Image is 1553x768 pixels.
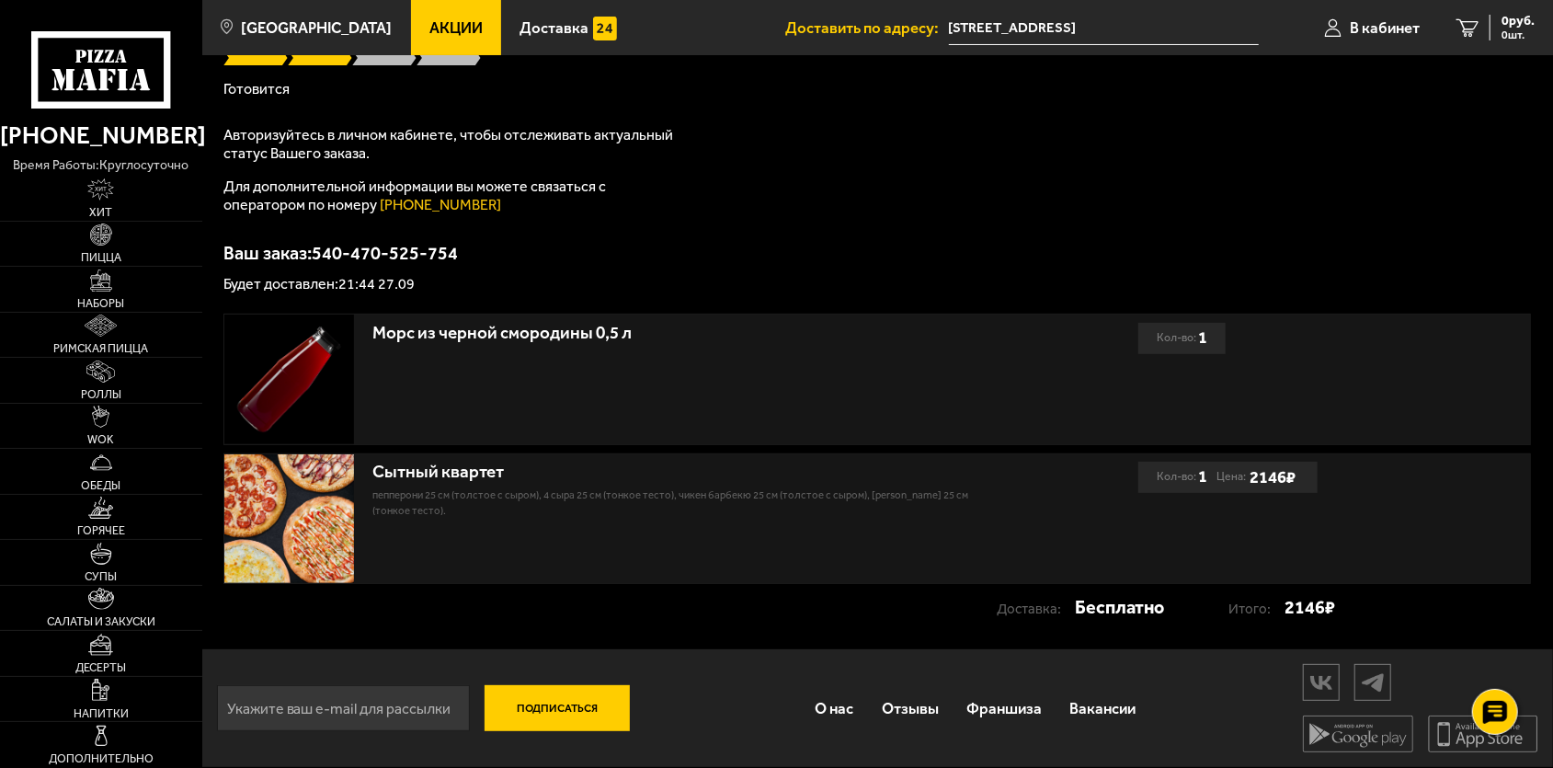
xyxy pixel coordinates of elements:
[223,178,683,214] p: Для дополнительной информации вы можете связаться с оператором по номеру
[380,196,501,213] a: [PHONE_NUMBER]
[242,20,393,36] span: [GEOGRAPHIC_DATA]
[1355,667,1390,699] img: tg
[485,685,630,731] button: Подписаться
[372,462,985,483] div: Сытный квартет
[1157,323,1207,354] div: Кол-во:
[953,682,1056,735] a: Франшиза
[53,343,148,355] span: Римская пицца
[217,685,470,731] input: Укажите ваш e-mail для рассылки
[786,20,949,36] span: Доставить по адресу:
[1304,667,1339,699] img: vk
[372,323,985,344] div: Морс из черной смородины 0,5 л
[85,571,117,583] span: Супы
[801,682,867,735] a: О нас
[89,207,112,219] span: Хит
[81,389,121,401] span: Роллы
[593,17,617,40] img: 15daf4d41897b9f0e9f617042186c801.svg
[997,594,1075,625] p: Доставка:
[1502,15,1535,28] span: 0 руб.
[74,708,129,720] span: Напитки
[77,298,124,310] span: Наборы
[868,682,953,735] a: Отзывы
[47,616,155,628] span: Салаты и закуски
[949,11,1260,45] span: проспект Обуховской Обороны, 138к2
[49,753,154,765] span: Дополнительно
[1285,592,1335,624] strong: 2146 ₽
[223,82,1531,97] p: Готовится
[1350,20,1420,36] span: В кабинет
[223,244,1531,262] p: Ваш заказ: 540-470-525-754
[1056,682,1149,735] a: Вакансии
[77,525,125,537] span: Горячее
[429,20,483,36] span: Акции
[1157,462,1207,493] div: Кол-во:
[87,434,114,446] span: WOK
[1502,29,1535,40] span: 0 шт.
[1198,323,1207,354] b: 1
[949,11,1260,45] input: Ваш адрес доставки
[81,480,120,492] span: Обеды
[1216,462,1246,493] span: Цена:
[372,487,985,520] p: Пепперони 25 см (толстое с сыром), 4 сыра 25 см (тонкое тесто), Чикен Барбекю 25 см (толстое с сы...
[223,126,683,163] p: Авторизуйтесь в личном кабинете, чтобы отслеживать актуальный статус Вашего заказа.
[520,20,589,36] span: Доставка
[1250,467,1296,487] b: 2146 ₽
[1228,594,1285,625] p: Итого:
[1198,462,1207,493] b: 1
[81,252,121,264] span: Пицца
[223,277,1531,292] p: Будет доставлен: 21:44 27.09
[75,662,126,674] span: Десерты
[1075,592,1164,624] strong: Бесплатно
